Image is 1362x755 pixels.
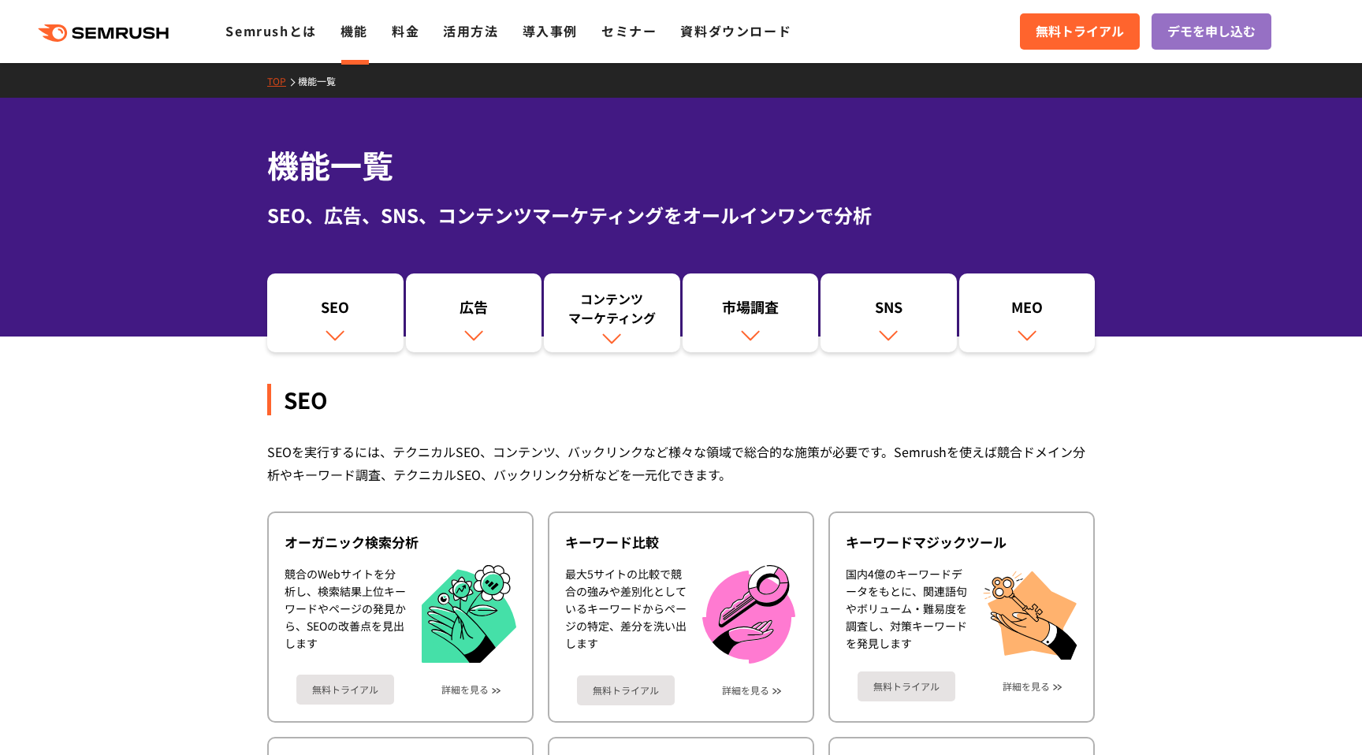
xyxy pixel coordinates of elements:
[225,21,316,40] a: Semrushとは
[565,565,687,664] div: 最大5サイトの比較で競合の強みや差別化としているキーワードからページの特定、差分を洗い出します
[285,565,406,664] div: 競合のWebサイトを分析し、検索結果上位キーワードやページの発見から、SEOの改善点を見出します
[565,533,797,552] div: キーワード比較
[702,565,795,664] img: キーワード比較
[340,21,368,40] a: 機能
[967,297,1088,324] div: MEO
[690,297,811,324] div: 市場調査
[392,21,419,40] a: 料金
[1167,21,1256,42] span: デモを申し込む
[544,273,680,352] a: コンテンツマーケティング
[523,21,578,40] a: 導入事例
[267,441,1095,486] div: SEOを実行するには、テクニカルSEO、コンテンツ、バックリンクなど様々な領域で総合的な施策が必要です。Semrushを使えば競合ドメイン分析やキーワード調査、テクニカルSEO、バックリンク分析...
[296,675,394,705] a: 無料トライアル
[846,565,967,660] div: 国内4億のキーワードデータをもとに、関連語句やボリューム・難易度を調査し、対策キーワードを発見します
[422,565,516,664] img: オーガニック検索分析
[959,273,1096,352] a: MEO
[275,297,396,324] div: SEO
[1003,681,1050,692] a: 詳細を見る
[683,273,819,352] a: 市場調査
[267,384,1095,415] div: SEO
[552,289,672,327] div: コンテンツ マーケティング
[298,74,348,87] a: 機能一覧
[285,533,516,552] div: オーガニック検索分析
[267,201,1095,229] div: SEO、広告、SNS、コンテンツマーケティングをオールインワンで分析
[983,565,1077,660] img: キーワードマジックツール
[722,685,769,696] a: 詳細を見る
[406,273,542,352] a: 広告
[441,684,489,695] a: 詳細を見る
[680,21,791,40] a: 資料ダウンロード
[858,671,955,701] a: 無料トライアル
[821,273,957,352] a: SNS
[267,273,404,352] a: SEO
[1036,21,1124,42] span: 無料トライアル
[828,297,949,324] div: SNS
[601,21,657,40] a: セミナー
[443,21,498,40] a: 活用方法
[414,297,534,324] div: 広告
[577,675,675,705] a: 無料トライアル
[846,533,1077,552] div: キーワードマジックツール
[267,142,1095,188] h1: 機能一覧
[267,74,298,87] a: TOP
[1020,13,1140,50] a: 無料トライアル
[1152,13,1271,50] a: デモを申し込む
